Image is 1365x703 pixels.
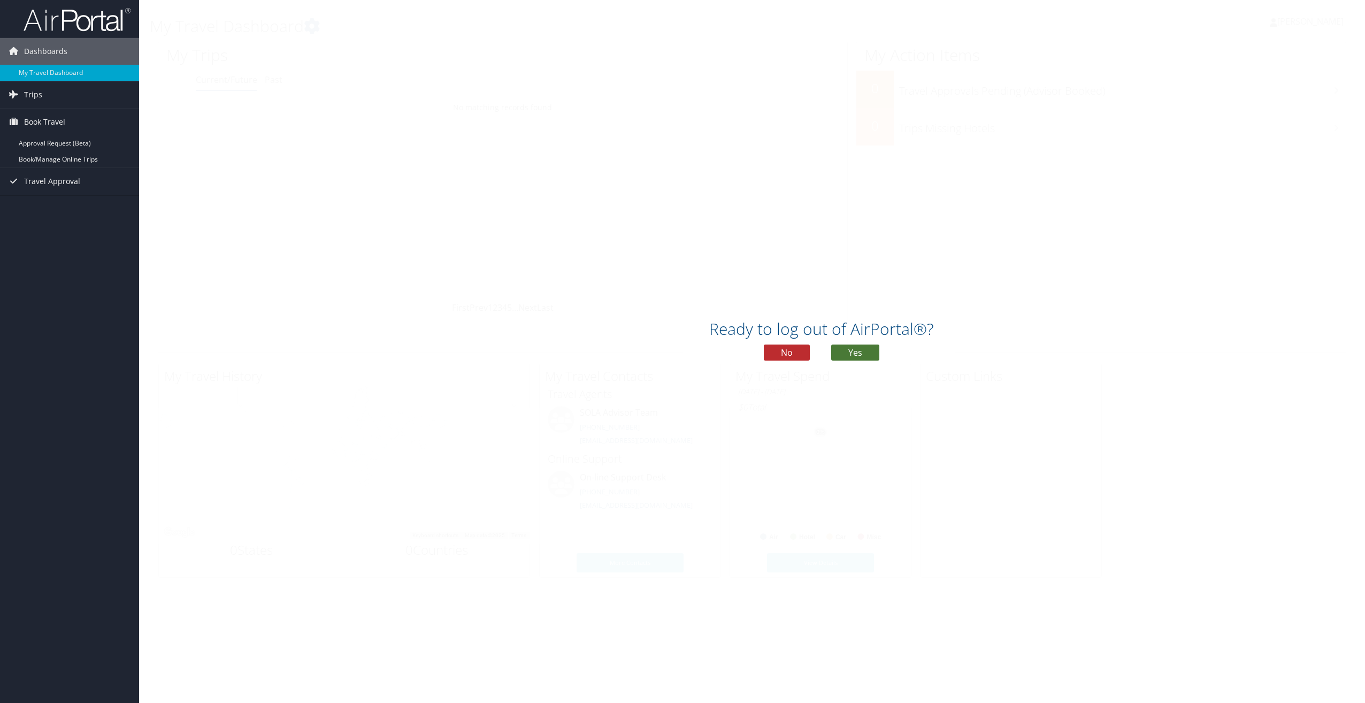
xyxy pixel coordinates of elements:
[764,345,810,361] button: No
[24,168,80,195] span: Travel Approval
[24,7,131,32] img: airportal-logo.png
[24,81,42,108] span: Trips
[831,345,879,361] button: Yes
[24,109,65,135] span: Book Travel
[24,38,67,65] span: Dashboards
